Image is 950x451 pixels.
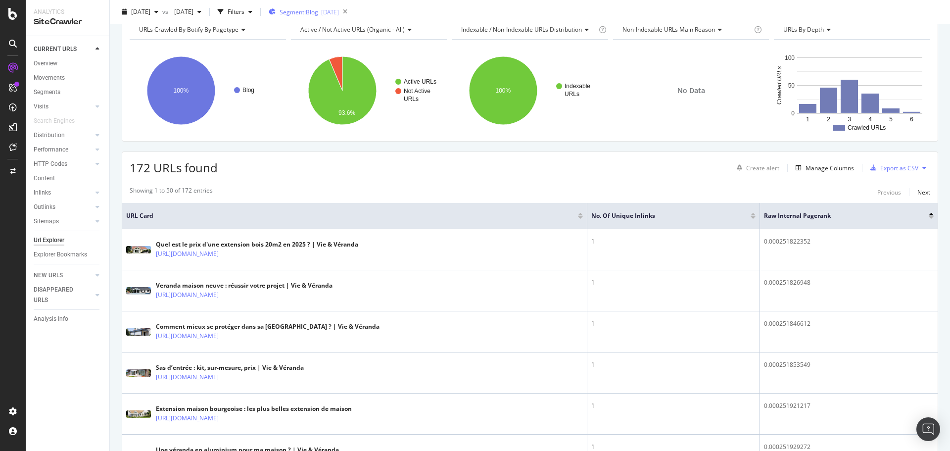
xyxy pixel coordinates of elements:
text: Crawled URLs [848,124,886,131]
text: Indexable [565,83,590,90]
text: Active URLs [404,78,436,85]
div: Url Explorer [34,235,64,246]
text: 0 [792,110,795,117]
div: Next [917,188,930,197]
svg: A chart. [452,48,608,134]
div: Inlinks [34,188,51,198]
a: [URL][DOMAIN_NAME] [156,372,219,382]
div: Sitemaps [34,216,59,227]
text: Not Active [404,88,430,95]
a: Explorer Bookmarks [34,250,102,260]
div: 0.000251822352 [764,237,934,246]
button: [DATE] [170,4,205,20]
span: Indexable / Non-Indexable URLs distribution [461,25,582,34]
div: Extension maison bourgeoise : les plus belles extension de maison [156,404,352,413]
div: Visits [34,101,48,112]
button: Manage Columns [792,162,854,174]
button: Filters [214,4,256,20]
text: 1 [807,116,810,123]
span: No Data [677,86,705,96]
h4: URLs by Depth [781,22,921,38]
div: Create alert [746,164,779,172]
div: SiteCrawler [34,16,101,28]
text: 2 [827,116,831,123]
div: Analytics [34,8,101,16]
a: Performance [34,145,93,155]
a: Segments [34,87,102,98]
div: Open Intercom Messenger [916,417,940,441]
button: Segment:Blog[DATE] [265,4,339,20]
a: Overview [34,58,102,69]
div: 0.000251921217 [764,401,934,410]
div: Comment mieux se protéger dans sa [GEOGRAPHIC_DATA] ? | Vie & Véranda [156,322,380,331]
text: 6 [910,116,914,123]
img: main image [126,246,151,253]
h4: Indexable / Non-Indexable URLs Distribution [459,22,597,38]
div: 0.000251826948 [764,278,934,287]
div: Veranda maison neuve : réussir votre projet | Vie & Véranda [156,281,332,290]
text: URLs [565,91,579,98]
a: HTTP Codes [34,159,93,169]
text: 100% [496,87,511,94]
span: Segment: Blog [280,8,318,16]
h4: URLs Crawled By Botify By pagetype [137,22,277,38]
a: Inlinks [34,188,93,198]
a: Distribution [34,130,93,141]
a: Search Engines [34,116,85,126]
text: Crawled URLs [776,66,783,104]
text: 100 [785,54,795,61]
img: main image [126,410,151,418]
div: Movements [34,73,65,83]
div: DISAPPEARED URLS [34,285,84,305]
a: [URL][DOMAIN_NAME] [156,413,219,423]
button: Next [917,186,930,198]
span: URLs Crawled By Botify By pagetype [139,25,238,34]
a: CURRENT URLS [34,44,93,54]
span: URLs by Depth [783,25,824,34]
div: Distribution [34,130,65,141]
div: HTTP Codes [34,159,67,169]
span: vs [162,7,170,16]
text: 4 [869,116,872,123]
img: main image [126,287,151,295]
div: Analysis Info [34,314,68,324]
text: 3 [848,116,852,123]
a: Url Explorer [34,235,102,246]
text: 100% [174,87,189,94]
span: Raw Internal Pagerank [764,211,914,220]
text: Blog [242,87,254,94]
a: [URL][DOMAIN_NAME] [156,331,219,341]
button: Export as CSV [866,160,918,176]
img: main image [126,369,151,377]
div: Quel est le prix d'une extension bois 20m2 en 2025 ? | Vie & Véranda [156,240,358,249]
span: 2023 Nov. 22nd [170,7,193,16]
span: URL Card [126,211,575,220]
button: [DATE] [118,4,162,20]
div: Sas d’entrée : kit, sur-mesure, prix | Vie & Véranda [156,363,304,372]
div: 1 [591,401,756,410]
div: Performance [34,145,68,155]
h4: Active / Not Active URLs [298,22,438,38]
span: 172 URLs found [130,159,218,176]
span: No. of Unique Inlinks [591,211,736,220]
a: Movements [34,73,102,83]
div: Filters [228,7,244,16]
a: [URL][DOMAIN_NAME] [156,249,219,259]
a: NEW URLS [34,270,93,281]
div: [DATE] [321,8,339,16]
text: 50 [788,82,795,89]
div: Overview [34,58,57,69]
svg: A chart. [774,48,930,134]
svg: A chart. [291,48,447,134]
a: Visits [34,101,93,112]
a: DISAPPEARED URLS [34,285,93,305]
div: 0.000251853549 [764,360,934,369]
a: Content [34,173,102,184]
div: 1 [591,237,756,246]
a: [URL][DOMAIN_NAME] [156,290,219,300]
div: Search Engines [34,116,75,126]
h4: Non-Indexable URLs Main Reason [620,22,753,38]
